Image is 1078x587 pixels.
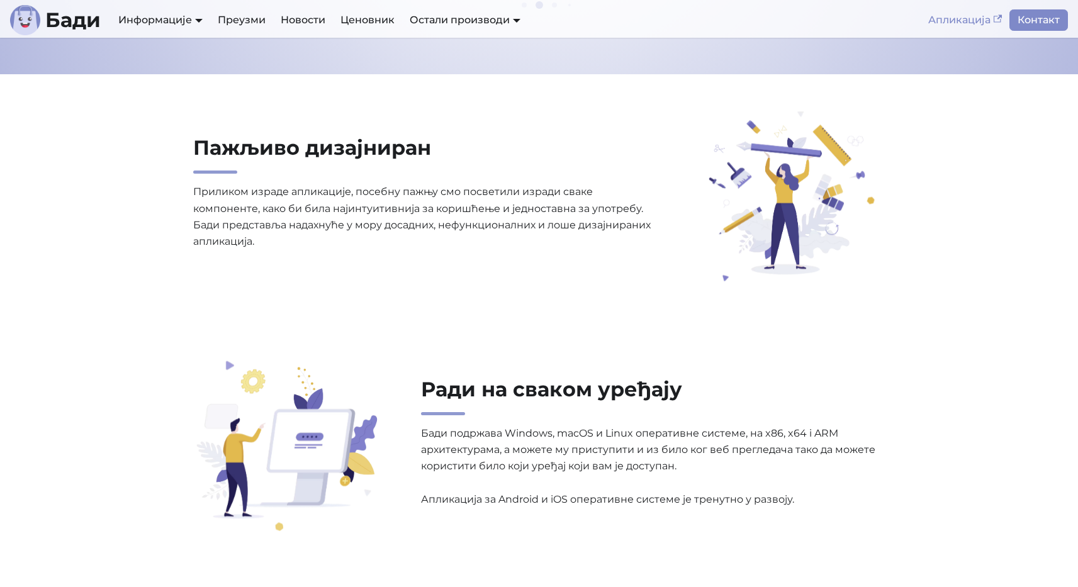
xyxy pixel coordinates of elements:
[421,377,885,415] h2: Ради на сваком уређају
[921,9,1009,31] a: Апликација
[45,10,101,30] b: Бади
[193,135,658,174] h2: Пажљиво дизајниран
[693,111,889,281] img: Пажљиво дизајниран
[118,14,203,26] a: Информације
[1009,9,1068,31] a: Контакт
[189,361,384,531] img: Ради на сваком уређају
[10,5,101,35] a: ЛогоБади
[193,184,658,250] p: Приликом израде апликације, посебну пажњу смо посветили изради сваке компоненте, како би била нај...
[10,5,40,35] img: Лого
[421,425,885,508] p: Бади подржава Windows, macOS и Linux оперативне системе, на x86, x64 i ARM архитектурама, а может...
[273,9,333,31] a: Новости
[210,9,273,31] a: Преузми
[410,14,520,26] a: Остали производи
[333,9,402,31] a: Ценовник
